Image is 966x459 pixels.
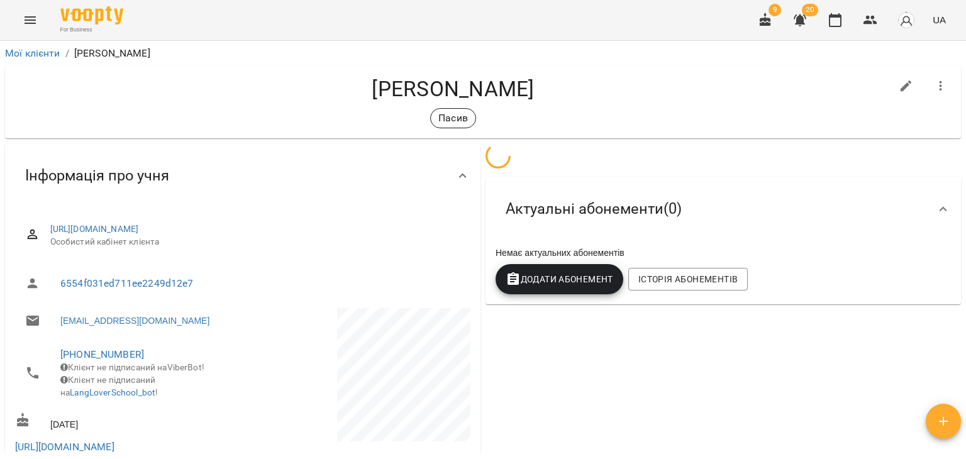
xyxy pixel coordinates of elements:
[60,348,144,360] a: [PHONE_NUMBER]
[628,268,748,290] button: Історія абонементів
[13,410,243,433] div: [DATE]
[15,441,114,453] a: [URL][DOMAIN_NAME]
[897,11,915,29] img: avatar_s.png
[438,111,468,126] p: Пасив
[928,8,951,31] button: UA
[60,362,204,372] span: Клієнт не підписаний на ViberBot!
[60,26,123,34] span: For Business
[70,387,155,397] a: LangLoverSchool_bot
[15,76,891,102] h4: [PERSON_NAME]
[60,277,194,289] a: 6554f031ed711ee2249d12e7
[60,314,209,327] a: [EMAIL_ADDRESS][DOMAIN_NAME]
[769,4,781,16] span: 9
[60,375,158,397] span: Клієнт не підписаний на !
[5,143,480,208] div: Інформація про учня
[933,13,946,26] span: UA
[430,108,476,128] div: Пасив
[65,46,69,61] li: /
[496,264,623,294] button: Додати Абонемент
[802,4,818,16] span: 20
[5,46,961,61] nav: breadcrumb
[506,199,682,219] span: Актуальні абонементи ( 0 )
[50,236,460,248] span: Особистий кабінет клієнта
[638,272,738,287] span: Історія абонементів
[60,6,123,25] img: Voopty Logo
[15,5,45,35] button: Menu
[50,224,139,234] a: [URL][DOMAIN_NAME]
[486,177,961,241] div: Актуальні абонементи(0)
[5,47,60,59] a: Мої клієнти
[493,244,953,262] div: Немає актуальних абонементів
[506,272,613,287] span: Додати Абонемент
[25,166,169,185] span: Інформація про учня
[74,46,150,61] p: [PERSON_NAME]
